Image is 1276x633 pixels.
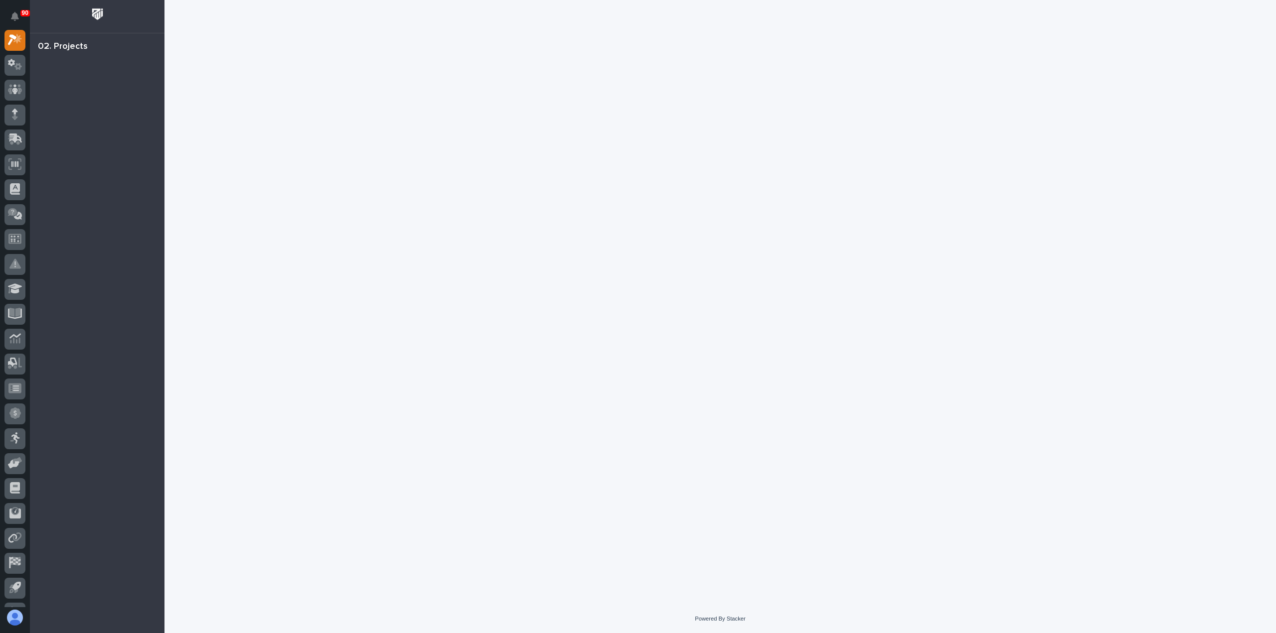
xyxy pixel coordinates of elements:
[88,5,107,23] img: Workspace Logo
[22,9,28,16] p: 90
[12,12,25,28] div: Notifications90
[4,607,25,628] button: users-avatar
[4,6,25,27] button: Notifications
[695,616,745,622] a: Powered By Stacker
[38,41,88,52] div: 02. Projects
